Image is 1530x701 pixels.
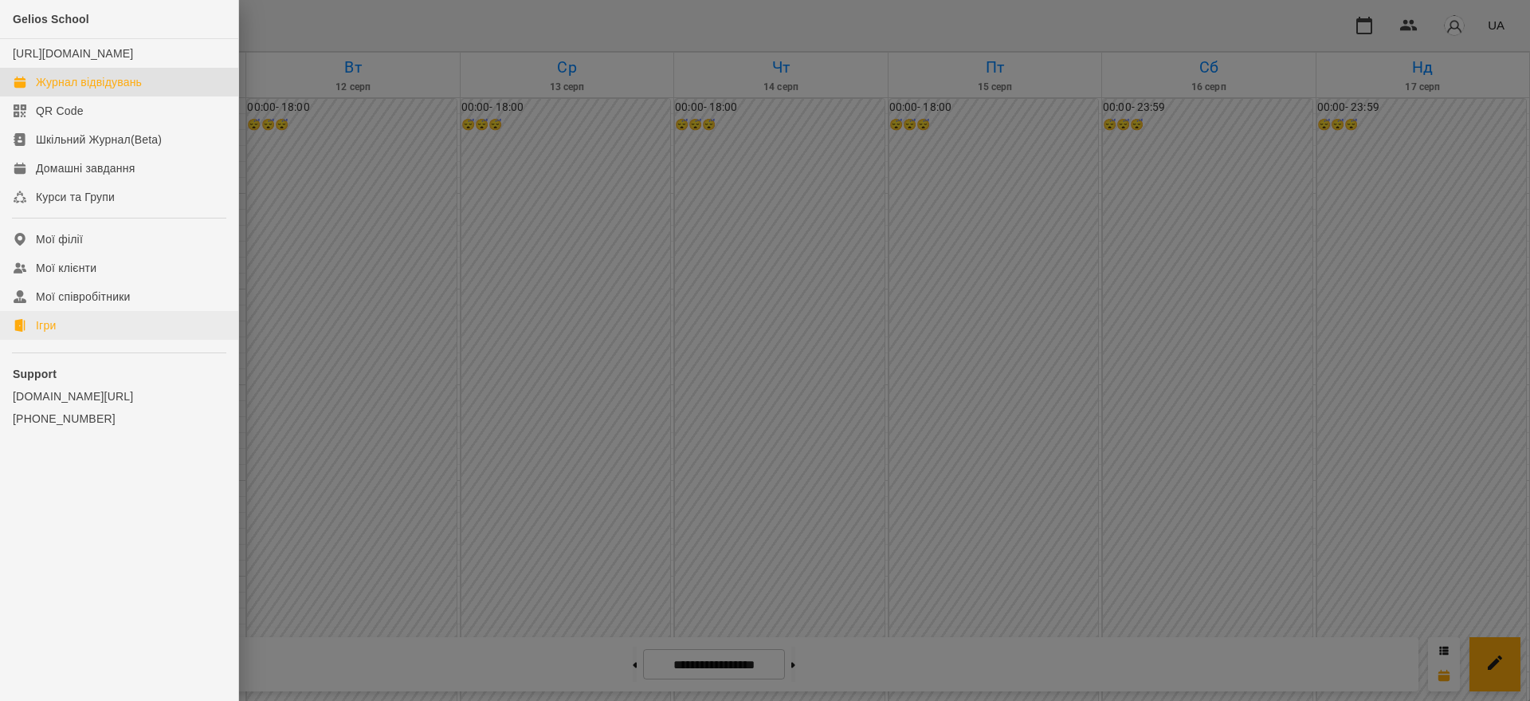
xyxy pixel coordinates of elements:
div: Домашні завдання [36,160,135,176]
div: Мої філії [36,231,83,247]
div: Шкільний Журнал(Beta) [36,132,162,148]
div: QR Code [36,103,84,119]
a: [PHONE_NUMBER] [13,411,226,427]
a: [DOMAIN_NAME][URL] [13,388,226,404]
div: Ігри [36,317,56,333]
a: [URL][DOMAIN_NAME] [13,47,133,60]
div: Мої клієнти [36,260,96,276]
span: Gelios School [13,13,89,26]
div: Курси та Групи [36,189,115,205]
div: Журнал відвідувань [36,74,142,90]
p: Support [13,366,226,382]
div: Мої співробітники [36,289,131,305]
